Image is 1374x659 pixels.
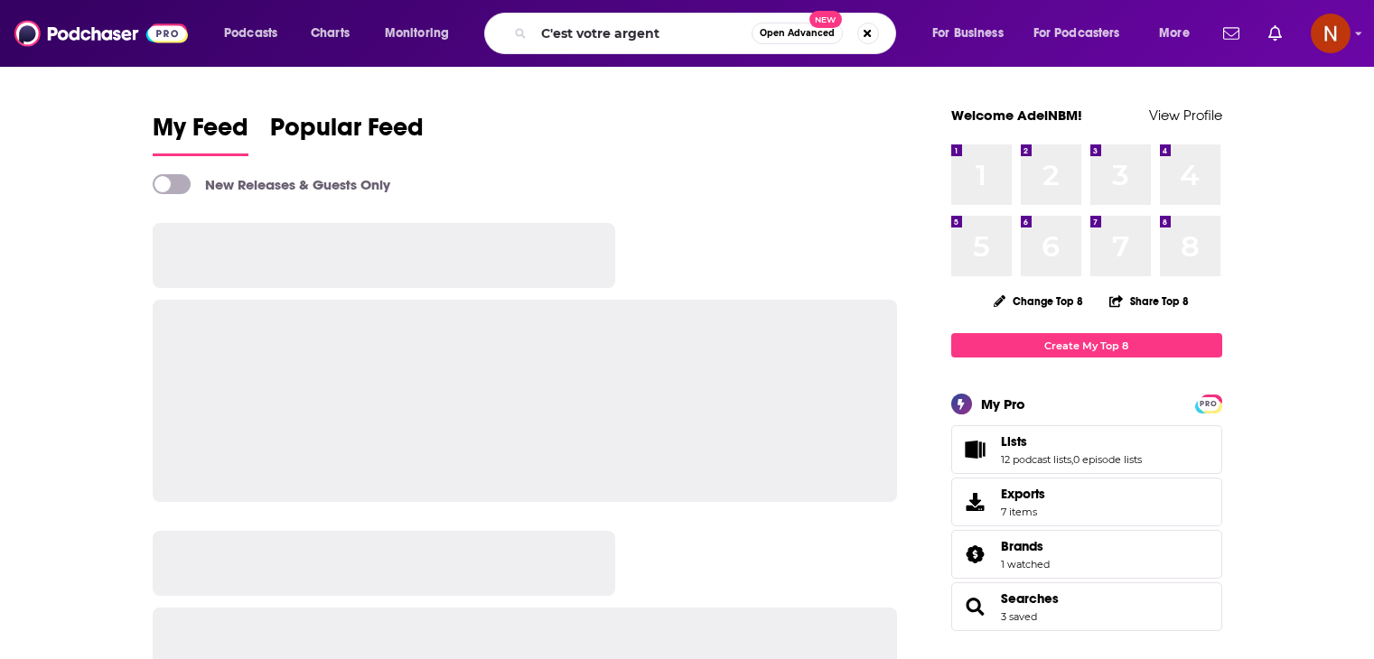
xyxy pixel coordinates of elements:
span: Exports [1001,486,1045,502]
span: 7 items [1001,506,1045,518]
span: , [1071,453,1073,466]
a: My Feed [153,112,248,156]
span: Popular Feed [270,112,424,153]
a: Brands [1001,538,1050,554]
a: Welcome AdelNBM! [951,107,1082,124]
input: Search podcasts, credits, & more... [534,19,752,48]
button: Show profile menu [1311,14,1351,53]
span: Charts [311,21,350,46]
a: Searches [1001,590,1059,607]
a: 1 watched [1001,558,1050,571]
button: Share Top 8 [1108,283,1190,319]
a: Popular Feed [270,112,424,156]
span: New [809,11,842,28]
button: Change Top 8 [983,290,1095,312]
a: 0 episode lists [1073,453,1142,466]
button: open menu [1022,19,1146,48]
div: Search podcasts, credits, & more... [501,13,913,54]
a: New Releases & Guests Only [153,174,390,194]
a: 12 podcast lists [1001,453,1071,466]
span: My Feed [153,112,248,153]
div: My Pro [981,395,1025,413]
span: Lists [1001,433,1027,450]
a: Create My Top 8 [951,333,1222,357]
span: For Business [932,21,1004,46]
button: Open AdvancedNew [752,23,843,44]
button: open menu [372,19,472,48]
a: Searches [958,594,994,619]
button: open menu [1146,19,1212,48]
span: PRO [1198,397,1220,411]
a: Show notifications dropdown [1261,18,1289,49]
img: Podchaser - Follow, Share and Rate Podcasts [14,16,188,51]
a: Charts [299,19,360,48]
a: View Profile [1149,107,1222,124]
a: PRO [1198,396,1220,410]
a: Lists [1001,433,1142,450]
span: Brands [951,530,1222,579]
span: Podcasts [224,21,277,46]
a: Exports [951,478,1222,526]
span: Monitoring [385,21,449,46]
button: open menu [920,19,1026,48]
a: Brands [958,542,994,567]
span: For Podcasters [1033,21,1120,46]
button: open menu [211,19,301,48]
span: More [1159,21,1190,46]
a: Show notifications dropdown [1216,18,1247,49]
a: Lists [958,437,994,462]
a: 3 saved [1001,610,1037,623]
img: User Profile [1311,14,1351,53]
span: Lists [951,425,1222,474]
span: Logged in as AdelNBM [1311,14,1351,53]
span: Exports [958,489,994,515]
span: Open Advanced [760,29,835,38]
span: Brands [1001,538,1043,554]
span: Searches [951,582,1222,631]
